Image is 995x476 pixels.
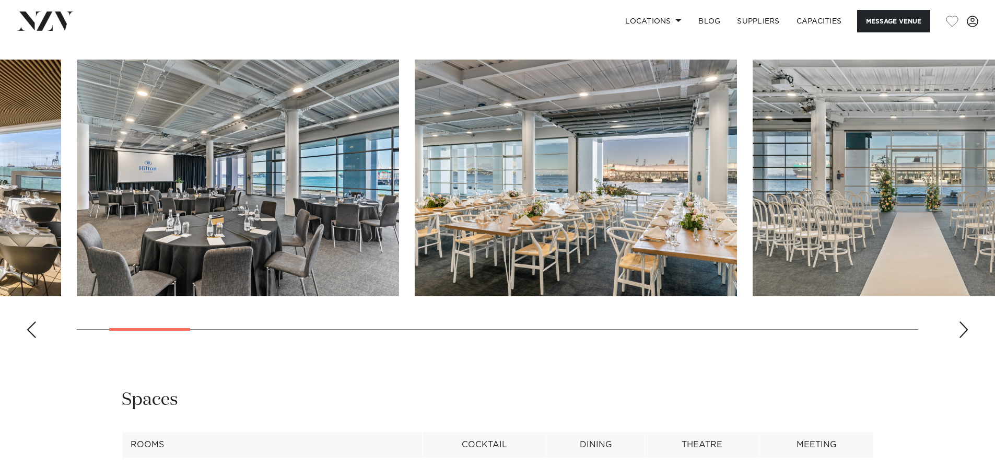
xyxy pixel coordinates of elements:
[415,60,737,296] swiper-slide: 3 / 26
[759,432,873,458] th: Meeting
[122,432,423,458] th: Rooms
[547,432,645,458] th: Dining
[857,10,930,32] button: Message Venue
[423,432,547,458] th: Cocktail
[122,388,178,412] h2: Spaces
[690,10,729,32] a: BLOG
[645,432,760,458] th: Theatre
[788,10,850,32] a: Capacities
[17,11,74,30] img: nzv-logo.png
[729,10,788,32] a: SUPPLIERS
[77,60,399,296] swiper-slide: 2 / 26
[617,10,690,32] a: Locations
